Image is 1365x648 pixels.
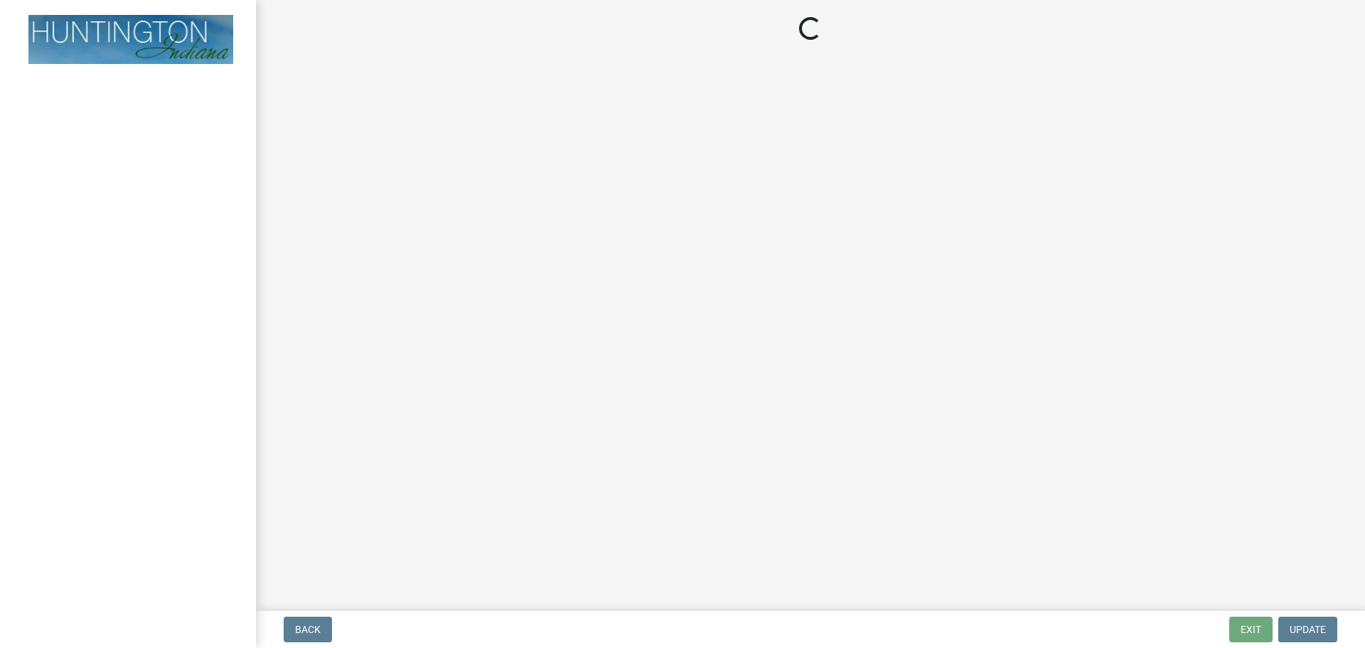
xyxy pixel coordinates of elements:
button: Exit [1229,617,1273,642]
img: Huntington County, Indiana [28,15,233,64]
button: Back [284,617,332,642]
button: Update [1278,617,1337,642]
span: Back [295,624,321,635]
span: Update [1290,624,1326,635]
